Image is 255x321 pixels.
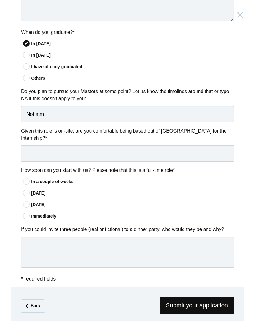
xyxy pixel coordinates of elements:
label: Given this role is on-site, are you comfortable being based out of [GEOGRAPHIC_DATA] for the Inte... [21,127,234,142]
label: How soon can you start with us? Please note that this is a full-time role [21,167,234,174]
em: Back [31,303,40,308]
label: When do you graduate? [21,29,234,36]
div: In [DATE] [31,52,234,59]
div: In [DATE] [31,40,234,47]
div: [DATE] [31,190,234,196]
span: Submit your application [160,297,234,314]
div: In a couple of weeks [31,178,234,185]
label: Do you plan to pursue your Masters at some point? Let us know the timelines around that or type N... [21,88,234,102]
div: [DATE] [31,201,234,208]
div: Immediately [31,213,234,220]
div: Others [31,75,234,82]
label: If you could invite three people (real or fictional) to a dinner party, who would they be and why? [21,226,234,233]
div: I have already graduated [31,64,234,70]
span: * required fields [21,276,56,281]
